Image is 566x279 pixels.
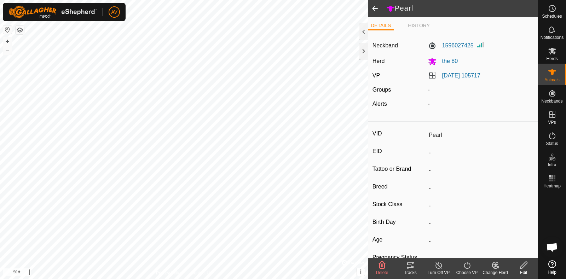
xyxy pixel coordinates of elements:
div: Change Herd [481,269,509,276]
div: - [425,100,536,108]
span: VPs [548,120,556,124]
span: Animals [544,78,560,82]
div: Turn Off VP [424,269,453,276]
span: Neckbands [541,99,562,103]
span: Herds [546,57,558,61]
label: Age [372,235,426,244]
span: Delete [376,270,388,275]
div: Edit [509,269,538,276]
span: Schedules [542,14,562,18]
div: - [425,86,536,94]
button: Reset Map [3,25,12,34]
label: EID [372,147,426,156]
label: 1596027425 [428,41,474,50]
label: Birth Day [372,217,426,227]
span: Heatmap [543,184,561,188]
span: the 80 [437,58,458,64]
label: Tattoo or Brand [372,164,426,174]
img: Signal strength [477,40,485,49]
div: Choose VP [453,269,481,276]
label: Groups [372,87,391,93]
a: [DATE] 105717 [442,72,480,79]
span: Help [548,270,556,274]
a: Help [538,257,566,277]
li: DETAILS [368,22,394,30]
span: i [360,269,362,275]
li: HISTORY [405,22,433,29]
div: Open chat [542,237,563,258]
label: Neckband [372,41,398,50]
label: Alerts [372,101,387,107]
span: Infra [548,163,556,167]
a: Privacy Policy [156,270,183,276]
span: AV [111,8,117,16]
label: Stock Class [372,200,426,209]
img: Gallagher Logo [8,6,97,18]
button: – [3,46,12,55]
button: i [357,268,365,276]
label: Pregnancy Status [372,253,426,262]
label: Herd [372,58,385,64]
button: Map Layers [16,26,24,34]
label: VP [372,72,380,79]
span: Status [546,141,558,146]
div: Tracks [396,269,424,276]
label: VID [372,129,426,138]
span: Notifications [541,35,564,40]
a: Contact Us [191,270,212,276]
label: Breed [372,182,426,191]
h2: Pearl [386,4,538,13]
button: + [3,37,12,46]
